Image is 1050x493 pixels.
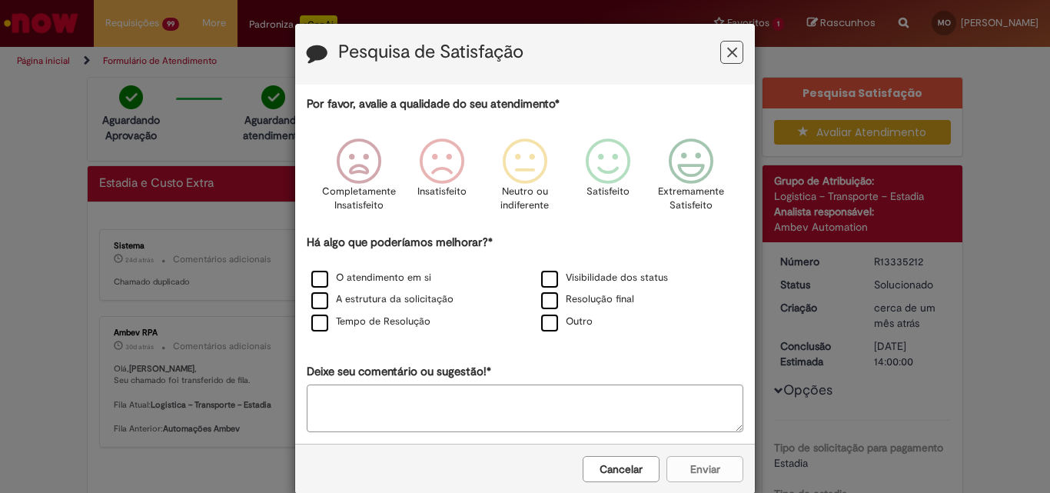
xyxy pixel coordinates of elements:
div: Há algo que poderíamos melhorar?* [307,235,743,334]
label: Tempo de Resolução [311,315,430,329]
label: Resolução final [541,292,634,307]
label: Pesquisa de Satisfação [338,42,523,62]
label: O atendimento em si [311,271,431,285]
label: Outro [541,315,593,329]
div: Satisfeito [569,127,647,232]
div: Completamente Insatisfeito [319,127,397,232]
label: Por favor, avalie a qualidade do seu atendimento* [307,96,560,112]
p: Insatisfeito [417,185,467,199]
label: Visibilidade dos status [541,271,668,285]
p: Satisfeito [586,185,630,199]
div: Extremamente Satisfeito [652,127,730,232]
p: Completamente Insatisfeito [322,185,396,213]
label: A estrutura da solicitação [311,292,454,307]
p: Neutro ou indiferente [497,185,553,213]
label: Deixe seu comentário ou sugestão!* [307,364,491,380]
div: Insatisfeito [403,127,481,232]
p: Extremamente Satisfeito [658,185,724,213]
button: Cancelar [583,456,660,482]
div: Neutro ou indiferente [486,127,564,232]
